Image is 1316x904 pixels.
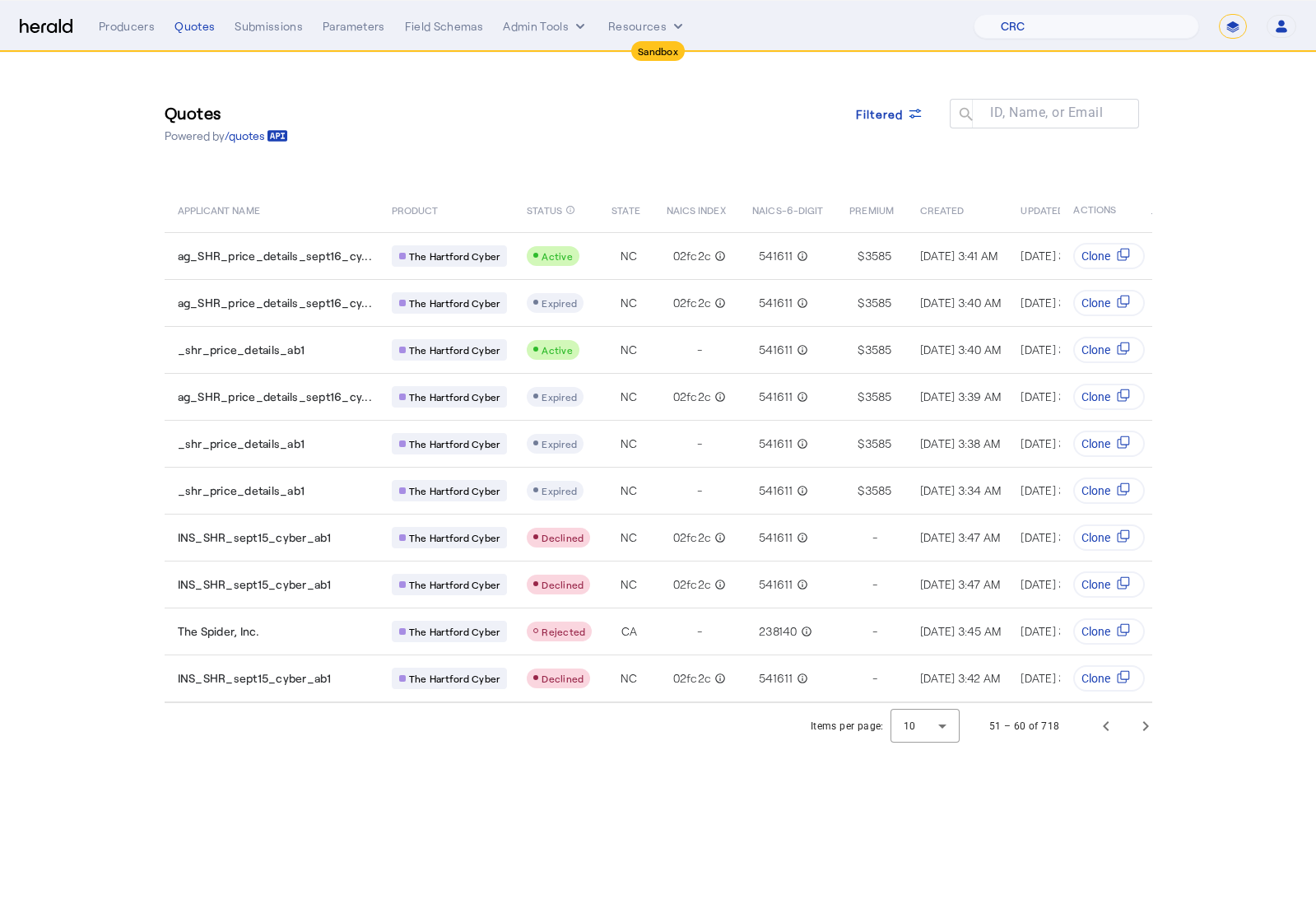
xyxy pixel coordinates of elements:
[542,485,577,496] span: Expired
[920,624,1002,638] span: [DATE] 3:45 AM
[759,576,793,593] span: 541611
[631,41,685,61] div: Sandbox
[793,576,808,593] mat-icon: info_outline
[759,670,793,687] span: 541611
[759,295,793,311] span: 541611
[920,296,1002,310] span: [DATE] 3:40 AM
[611,201,639,217] span: STATE
[950,105,978,126] mat-icon: search
[542,250,573,262] span: Active
[409,296,500,310] span: The Hartford Cyber
[409,390,500,403] span: The Hartford Cyber
[1074,571,1146,598] button: Clone
[542,438,577,450] span: Expired
[1082,436,1111,452] span: Clone
[1082,576,1111,593] span: Clone
[527,201,562,217] span: STATUS
[711,248,726,264] mat-icon: info_outline
[793,436,808,452] mat-icon: info_outline
[621,436,638,452] span: NC
[225,128,288,144] a: /quotes
[409,343,500,356] span: The Hartford Cyber
[849,201,894,217] span: PREMIUM
[920,389,1002,403] span: [DATE] 3:39 AM
[1021,389,1102,403] span: [DATE] 3:40 AM
[1021,483,1101,497] span: [DATE] 3:38 AM
[793,248,808,264] mat-icon: info_outline
[621,389,638,405] span: NC
[405,18,484,35] div: Field Schemas
[178,342,305,358] span: _shr_price_details_ab1
[1074,384,1146,410] button: Clone
[920,530,1001,544] span: [DATE] 3:47 AM
[856,105,904,123] span: Filtered
[673,295,712,311] span: 02fc2c
[752,201,823,217] span: NAICS-6-DIGIT
[811,718,884,734] div: Items per page:
[608,18,686,35] button: Resources dropdown menu
[1082,529,1111,546] span: Clone
[1074,618,1146,645] button: Clone
[858,436,864,452] span: $
[697,623,702,640] span: -
[793,342,808,358] mat-icon: info_outline
[673,248,712,264] span: 02fc2c
[759,248,793,264] span: 541611
[920,483,1002,497] span: [DATE] 3:34 AM
[1082,295,1111,311] span: Clone
[697,482,702,499] span: -
[409,672,500,685] span: The Hartford Cyber
[542,344,573,356] span: Active
[759,342,793,358] span: 541611
[920,671,1001,685] span: [DATE] 3:42 AM
[178,436,305,452] span: _shr_price_details_ab1
[1074,337,1146,363] button: Clone
[858,295,864,311] span: $
[621,295,638,311] span: NC
[843,99,937,128] button: Filtered
[1060,186,1152,232] th: ACTIONS
[542,579,584,590] span: Declined
[1082,623,1111,640] span: Clone
[793,670,808,687] mat-icon: info_outline
[872,529,877,546] span: -
[1082,670,1111,687] span: Clone
[392,201,439,217] span: PRODUCT
[711,529,726,546] mat-icon: info_outline
[178,295,372,311] span: ag_SHR_price_details_sept16_cy...
[1074,524,1146,551] button: Clone
[990,105,1103,120] mat-label: ID, Name, or Email
[920,201,965,217] span: CREATED
[759,623,798,640] span: 238140
[711,295,726,311] mat-icon: info_outline
[793,389,808,405] mat-icon: info_outline
[673,529,712,546] span: 02fc2c
[673,389,712,405] span: 02fc2c
[920,249,998,263] span: [DATE] 3:41 AM
[1021,201,1064,217] span: UPDATED
[165,101,288,124] h3: Quotes
[865,482,892,499] span: 3585
[865,248,892,264] span: 3585
[673,670,712,687] span: 02fc2c
[178,529,332,546] span: INS_SHR_sept15_cyber_ab1
[1074,243,1146,269] button: Clone
[178,248,372,264] span: ag_SHR_price_details_sept16_cy...
[178,623,260,640] span: The Spider, Inc.
[1082,482,1111,499] span: Clone
[1074,665,1146,692] button: Clone
[858,389,864,405] span: $
[798,623,812,640] mat-icon: info_outline
[920,436,1001,450] span: [DATE] 3:38 AM
[1074,431,1146,457] button: Clone
[178,576,332,593] span: INS_SHR_sept15_cyber_ab1
[178,482,305,499] span: _shr_price_details_ab1
[1021,296,1099,310] span: [DATE] 3:41 AM
[673,576,712,593] span: 02fc2c
[711,576,726,593] mat-icon: info_outline
[621,670,638,687] span: NC
[865,295,892,311] span: 3585
[542,297,577,309] span: Expired
[872,623,877,640] span: -
[1074,290,1146,316] button: Clone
